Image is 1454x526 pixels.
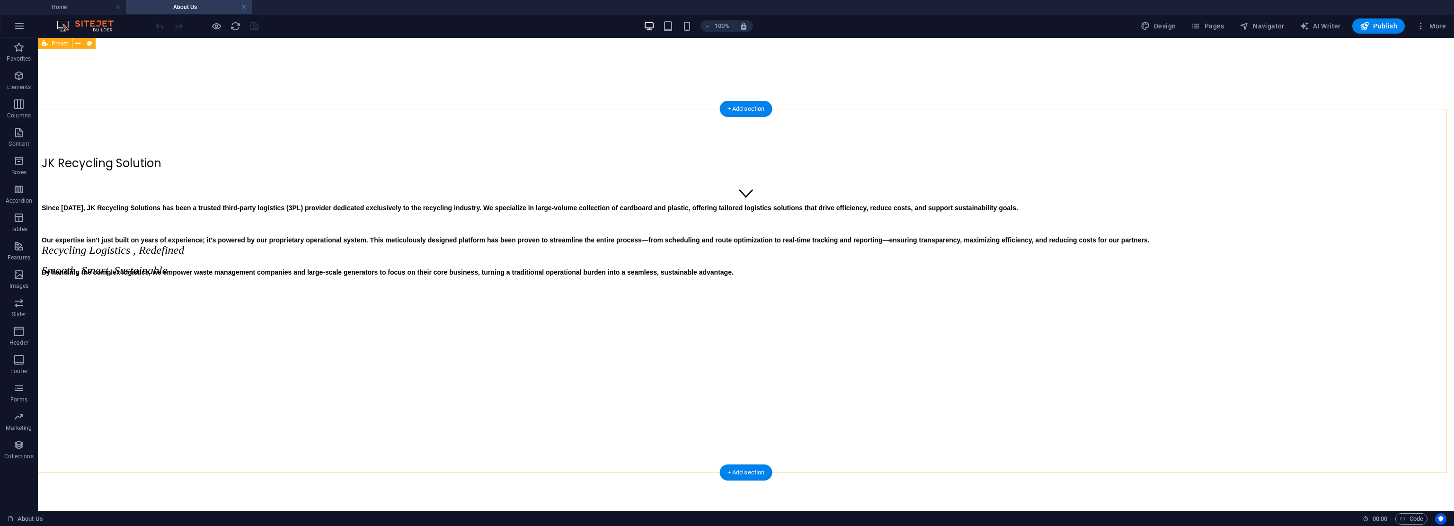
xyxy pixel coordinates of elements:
span: Pages [1191,21,1224,31]
button: 100% [700,20,734,32]
div: + Add section [720,101,772,117]
div: + Add section [720,464,772,481]
p: Collections [4,453,33,460]
p: Marketing [6,424,32,432]
h4: About Us [126,2,252,12]
p: Images [9,282,29,290]
button: Click here to leave preview mode and continue editing [211,20,222,32]
img: Editor Logo [54,20,125,32]
button: Usercentrics [1435,513,1446,525]
button: Publish [1352,18,1405,34]
p: Elements [7,83,31,91]
button: Navigator [1236,18,1288,34]
p: Footer [10,367,27,375]
p: Boxes [11,169,27,176]
p: Features [8,254,30,261]
p: Content [9,140,29,148]
span: Code [1400,513,1423,525]
button: Pages [1187,18,1228,34]
p: Slider [12,311,27,318]
p: Tables [10,225,27,233]
button: More [1412,18,1450,34]
p: Forms [10,396,27,403]
p: Columns [7,112,31,119]
span: Design [1141,21,1176,31]
span: More [1416,21,1446,31]
p: Favorites [7,55,31,62]
span: 00 00 [1373,513,1387,525]
span: AI Writer [1300,21,1341,31]
p: Header [9,339,28,347]
h6: 100% [715,20,730,32]
div: Design (Ctrl+Alt+Y) [1137,18,1180,34]
button: Design [1137,18,1180,34]
a: Click to cancel selection. Double-click to open Pages [8,513,43,525]
button: Code [1395,513,1427,525]
i: On resize automatically adjust zoom level to fit chosen device. [739,22,748,30]
span: Preset [52,41,68,46]
span: Publish [1360,21,1397,31]
i: Reload page [230,21,241,32]
button: reload [230,20,241,32]
p: Accordion [6,197,32,205]
span: : [1379,515,1381,522]
h6: Session time [1363,513,1388,525]
button: AI Writer [1296,18,1345,34]
span: Navigator [1240,21,1285,31]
